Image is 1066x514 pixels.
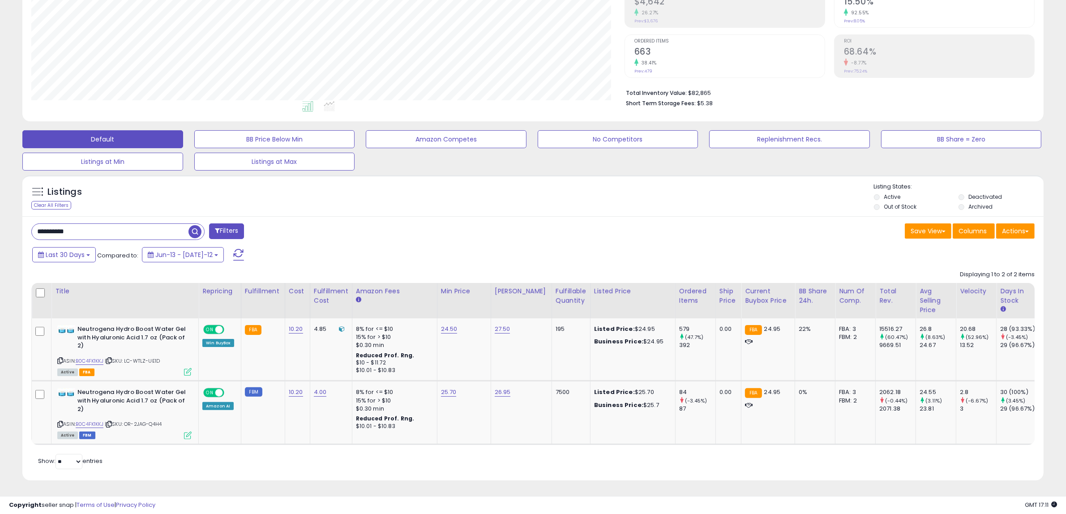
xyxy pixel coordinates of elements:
small: (-0.44%) [885,397,908,404]
button: BB Price Below Min [194,130,355,148]
a: 10.20 [289,388,303,397]
a: Privacy Policy [116,501,155,509]
small: Prev: 479 [634,69,652,74]
small: 26.27% [638,9,659,16]
label: Active [884,193,900,201]
span: Show: entries [38,457,103,465]
div: Fulfillment Cost [314,287,348,305]
div: $10.01 - $10.83 [356,367,430,374]
b: Listed Price: [594,388,635,396]
button: Listings at Max [194,153,355,171]
button: No Competitors [538,130,698,148]
div: 87 [679,405,715,413]
a: B0C4FK1KKJ [76,357,103,365]
small: FBA [745,388,762,398]
div: ASIN: [57,325,192,375]
small: (-3.45%) [685,397,707,404]
span: Last 30 Days [46,250,85,259]
a: 4.00 [314,388,327,397]
button: Columns [953,223,995,239]
div: 24.55 [920,388,956,396]
div: 0% [799,388,828,396]
div: 0.00 [719,325,734,333]
b: Short Term Storage Fees: [626,99,696,107]
span: 24.95 [764,388,781,396]
small: (-6.67%) [966,397,988,404]
b: Total Inventory Value: [626,89,687,97]
span: ON [204,326,215,334]
span: 24.95 [764,325,781,333]
a: 27.50 [495,325,510,334]
div: Amazon AI [202,402,234,410]
small: 92.55% [848,9,869,16]
img: 31dS53B4xaL._SL40_.jpg [57,325,75,334]
label: Archived [968,203,993,210]
span: OFF [223,326,237,334]
button: Listings at Min [22,153,183,171]
span: | SKU: OR-2JAG-Q4H4 [105,420,162,428]
img: 31dS53B4xaL._SL40_.jpg [57,388,75,397]
span: All listings currently available for purchase on Amazon [57,432,78,439]
a: 10.20 [289,325,303,334]
div: FBM: 2 [839,333,869,341]
div: FBM: 2 [839,397,869,405]
a: Terms of Use [77,501,115,509]
div: BB Share 24h. [799,287,831,305]
span: OFF [223,389,237,397]
div: Repricing [202,287,237,296]
small: (60.47%) [885,334,908,341]
label: Deactivated [968,193,1002,201]
small: (3.45%) [1006,397,1025,404]
a: 25.70 [441,388,457,397]
button: Last 30 Days [32,247,96,262]
div: Title [55,287,195,296]
small: Prev: $3,676 [634,18,658,24]
div: 28 (93.33%) [1000,325,1036,333]
b: Reduced Prof. Rng. [356,415,415,422]
span: | SKU: LC-WTLZ-UE1D [105,357,160,364]
div: 8% for <= $10 [356,388,430,396]
span: Jun-13 - [DATE]-12 [155,250,213,259]
a: 24.50 [441,325,458,334]
div: $0.30 min [356,341,430,349]
div: 15516.27 [879,325,916,333]
div: 7500 [556,388,583,396]
small: FBA [245,325,261,335]
div: seller snap | | [9,501,155,510]
div: 23.81 [920,405,956,413]
div: $25.70 [594,388,668,396]
div: 8% for <= $10 [356,325,430,333]
div: 84 [679,388,715,396]
span: ON [204,389,215,397]
div: 579 [679,325,715,333]
span: Ordered Items [634,39,825,44]
div: 4.85 [314,325,345,333]
div: 22% [799,325,828,333]
small: (47.7%) [685,334,703,341]
div: 20.68 [960,325,996,333]
div: 3 [960,405,996,413]
div: Total Rev. [879,287,912,305]
small: (3.11%) [925,397,942,404]
strong: Copyright [9,501,42,509]
div: 13.52 [960,341,996,349]
small: -8.77% [848,60,867,66]
a: B0C4FK1KKJ [76,420,103,428]
div: 2.8 [960,388,996,396]
span: FBA [79,368,94,376]
div: $24.95 [594,325,668,333]
div: FBA: 3 [839,325,869,333]
button: Jun-13 - [DATE]-12 [142,247,224,262]
small: FBA [745,325,762,335]
small: (52.96%) [966,334,989,341]
button: BB Share = Zero [881,130,1042,148]
span: ROI [844,39,1034,44]
small: FBM [245,387,262,397]
span: FBM [79,432,95,439]
div: 15% for > $10 [356,333,430,341]
h2: 68.64% [844,47,1034,59]
div: Cost [289,287,306,296]
div: Win BuyBox [202,339,234,347]
div: FBA: 3 [839,388,869,396]
div: 9669.51 [879,341,916,349]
